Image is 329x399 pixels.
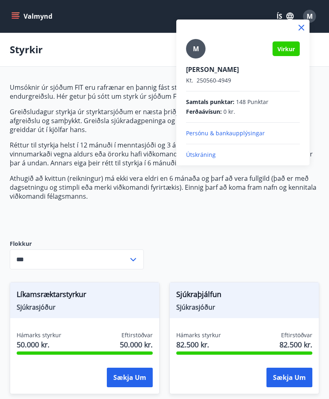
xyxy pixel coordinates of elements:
span: 0 kr. [223,108,235,116]
span: M [193,44,199,53]
span: Samtals punktar : [186,98,234,106]
p: Persónu & bankaupplýsingar [186,129,300,137]
p: [PERSON_NAME] [186,65,300,74]
span: Virkur [277,45,295,53]
p: Útskráning [186,151,300,159]
p: 250560-4949 [186,76,300,85]
span: 148 Punktar [236,98,268,106]
span: Ferðaávísun : [186,108,222,116]
span: Kt. [186,76,193,84]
